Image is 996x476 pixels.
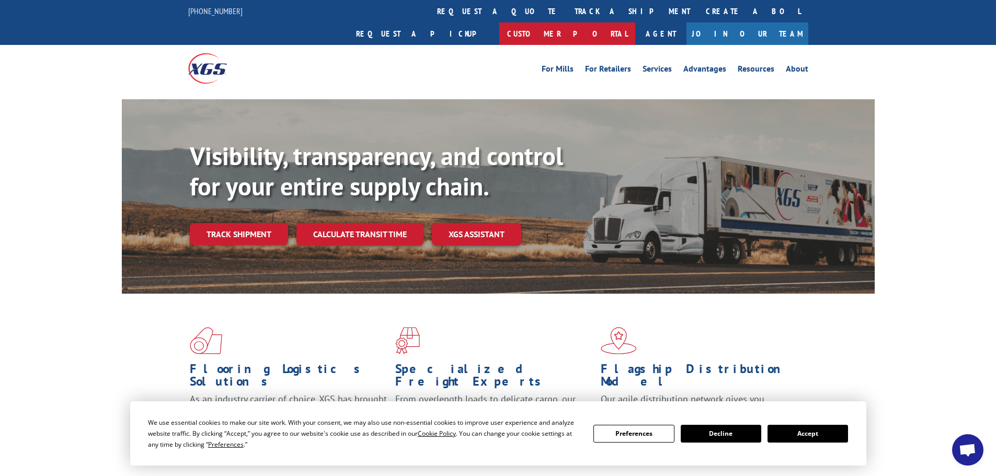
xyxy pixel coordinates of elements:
[190,140,563,202] b: Visibility, transparency, and control for your entire supply chain.
[418,429,456,438] span: Cookie Policy
[683,65,726,76] a: Advantages
[188,6,243,16] a: [PHONE_NUMBER]
[499,22,635,45] a: Customer Portal
[208,440,244,449] span: Preferences
[768,425,848,443] button: Accept
[190,327,222,354] img: xgs-icon-total-supply-chain-intelligence-red
[296,223,423,246] a: Calculate transit time
[952,434,983,466] div: Open chat
[585,65,631,76] a: For Retailers
[190,393,387,430] span: As an industry carrier of choice, XGS has brought innovation and dedication to flooring logistics...
[130,401,866,466] div: Cookie Consent Prompt
[432,223,521,246] a: XGS ASSISTANT
[643,65,672,76] a: Services
[601,393,793,417] span: Our agile distribution network gives you nationwide inventory management on demand.
[395,327,420,354] img: xgs-icon-focused-on-flooring-red
[601,363,798,393] h1: Flagship Distribution Model
[738,65,774,76] a: Resources
[542,65,574,76] a: For Mills
[635,22,686,45] a: Agent
[786,65,808,76] a: About
[395,393,593,439] p: From overlength loads to delicate cargo, our experienced staff knows the best way to move your fr...
[190,363,387,393] h1: Flooring Logistics Solutions
[686,22,808,45] a: Join Our Team
[601,327,637,354] img: xgs-icon-flagship-distribution-model-red
[190,223,288,245] a: Track shipment
[681,425,761,443] button: Decline
[593,425,674,443] button: Preferences
[148,417,581,450] div: We use essential cookies to make our site work. With your consent, we may also use non-essential ...
[395,363,593,393] h1: Specialized Freight Experts
[348,22,499,45] a: Request a pickup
